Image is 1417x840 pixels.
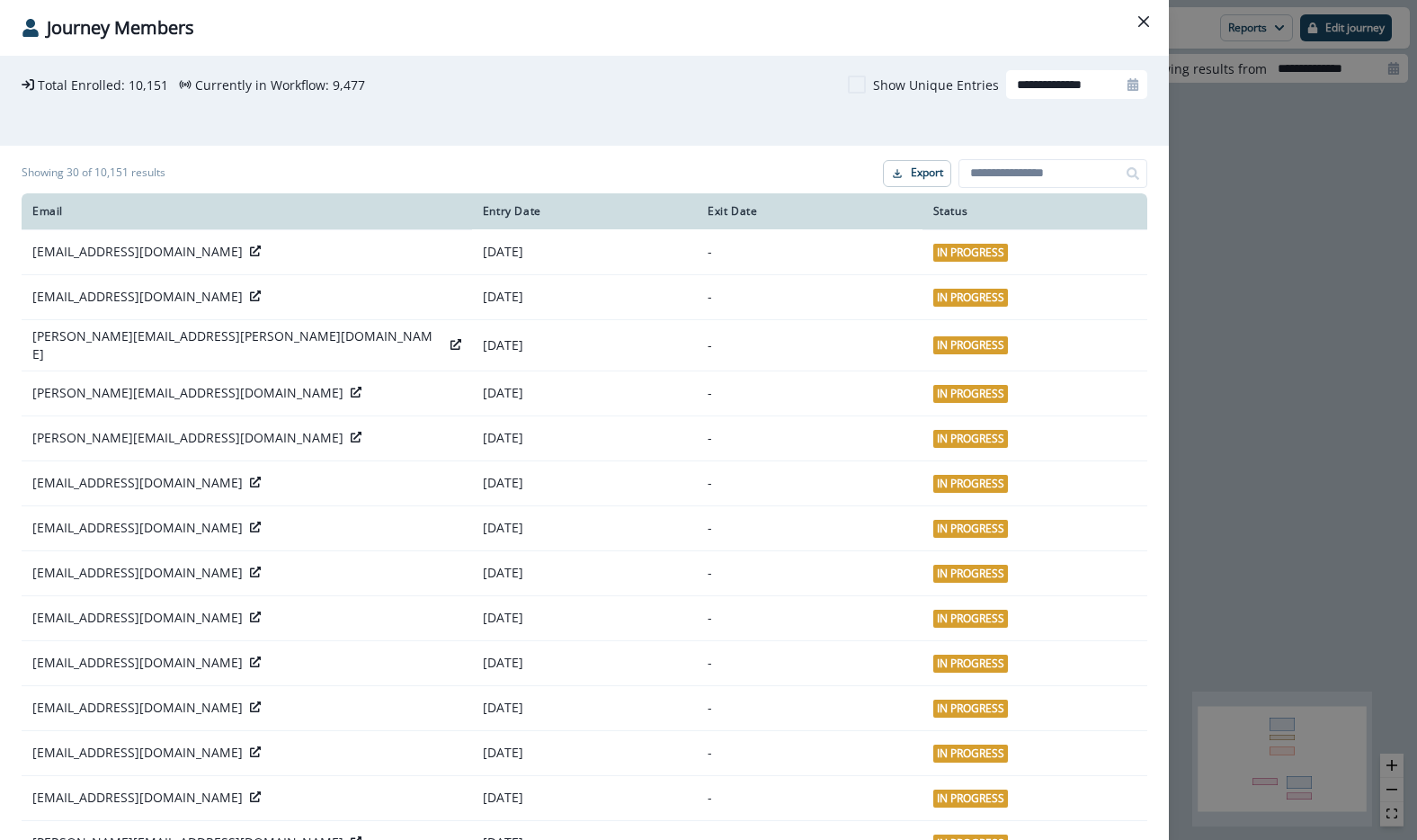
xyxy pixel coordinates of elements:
[32,654,243,672] p: [EMAIL_ADDRESS][DOMAIN_NAME]
[708,744,911,762] p: -
[129,76,168,94] p: 10,151
[933,745,1008,763] span: In Progress
[32,243,243,261] p: [EMAIL_ADDRESS][DOMAIN_NAME]
[933,655,1008,673] span: In Progress
[483,654,686,672] p: [DATE]
[32,384,343,402] p: [PERSON_NAME][EMAIL_ADDRESS][DOMAIN_NAME]
[483,204,686,219] div: Entry Date
[933,700,1008,718] span: In Progress
[32,288,243,306] p: [EMAIL_ADDRESS][DOMAIN_NAME]
[1129,7,1158,36] button: Close
[883,160,951,187] button: Export
[933,244,1008,262] span: In Progress
[333,76,365,94] p: 9,477
[933,610,1008,628] span: In Progress
[933,565,1008,583] span: In Progress
[483,699,686,717] p: [DATE]
[483,288,686,306] p: [DATE]
[32,327,443,363] p: [PERSON_NAME][EMAIL_ADDRESS][PERSON_NAME][DOMAIN_NAME]
[32,564,243,582] p: [EMAIL_ADDRESS][DOMAIN_NAME]
[483,564,686,582] p: [DATE]
[483,609,686,627] p: [DATE]
[708,243,911,261] p: -
[708,609,911,627] p: -
[32,609,243,627] p: [EMAIL_ADDRESS][DOMAIN_NAME]
[32,204,461,219] div: Email
[708,699,911,717] p: -
[708,336,911,354] p: -
[708,288,911,306] p: -
[911,166,943,179] p: Export
[483,519,686,537] p: [DATE]
[483,243,686,261] p: [DATE]
[483,789,686,807] p: [DATE]
[708,384,911,402] p: -
[708,519,911,537] p: -
[195,76,329,94] p: Currently in Workflow:
[483,336,686,354] p: [DATE]
[933,385,1008,403] span: In Progress
[483,384,686,402] p: [DATE]
[708,204,911,219] div: Exit Date
[708,789,911,807] p: -
[32,699,243,717] p: [EMAIL_ADDRESS][DOMAIN_NAME]
[32,744,243,762] p: [EMAIL_ADDRESS][DOMAIN_NAME]
[708,474,911,492] p: -
[47,14,194,41] p: Journey Members
[708,429,911,447] p: -
[32,474,243,492] p: [EMAIL_ADDRESS][DOMAIN_NAME]
[483,429,686,447] p: [DATE]
[933,336,1008,354] span: In Progress
[708,564,911,582] p: -
[933,204,1136,219] div: Status
[483,474,686,492] p: [DATE]
[933,475,1008,493] span: In Progress
[873,76,999,94] p: Show Unique Entries
[933,289,1008,307] span: In Progress
[933,520,1008,538] span: In Progress
[22,166,165,179] h1: Showing 30 of 10,151 results
[32,519,243,537] p: [EMAIL_ADDRESS][DOMAIN_NAME]
[32,429,343,447] p: [PERSON_NAME][EMAIL_ADDRESS][DOMAIN_NAME]
[483,744,686,762] p: [DATE]
[708,654,911,672] p: -
[933,790,1008,808] span: In Progress
[32,789,243,807] p: [EMAIL_ADDRESS][DOMAIN_NAME]
[933,430,1008,448] span: In Progress
[38,76,125,94] p: Total Enrolled:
